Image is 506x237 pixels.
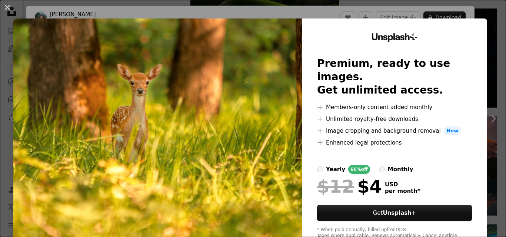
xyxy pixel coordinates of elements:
li: Unlimited royalty-free downloads [317,115,472,123]
button: GetUnsplash+ [317,205,472,221]
div: $4 [317,177,382,196]
li: Image cropping and background removal [317,126,472,135]
span: per month * [385,188,420,194]
span: USD [385,181,420,188]
li: Members-only content added monthly [317,103,472,112]
div: monthly [388,165,413,174]
input: yearly66%off [317,166,323,172]
span: New [444,126,462,135]
input: monthly [379,166,385,172]
h2: Premium, ready to use images. Get unlimited access. [317,57,472,97]
div: 66% off [348,165,370,174]
span: $12 [317,177,354,196]
li: Enhanced legal protections [317,138,472,147]
strong: Unsplash+ [383,210,416,216]
div: yearly [326,165,345,174]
